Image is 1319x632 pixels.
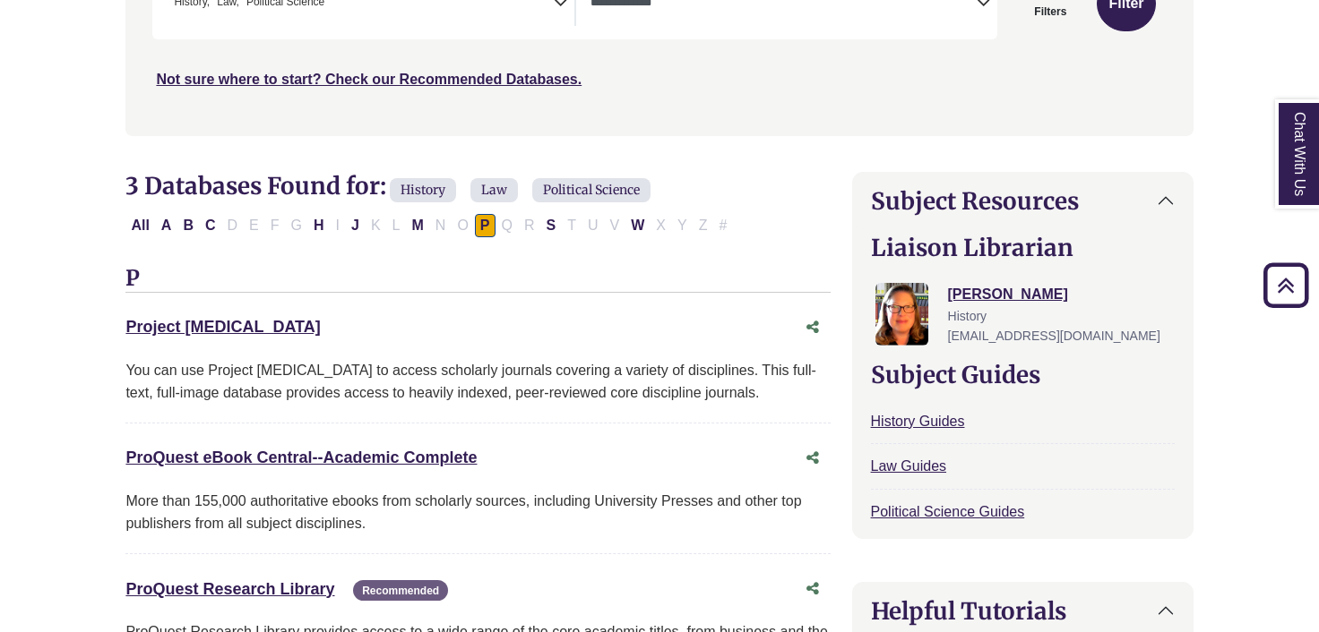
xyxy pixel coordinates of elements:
[871,414,965,429] a: History Guides
[125,266,830,293] h3: P
[125,359,830,405] div: You can use Project [MEDICAL_DATA] to access scholarly journals covering a variety of disciplines...
[200,214,221,237] button: Filter Results C
[156,214,177,237] button: Filter Results A
[871,234,1175,261] h2: Liaison Librarian
[625,214,650,237] button: Filter Results W
[125,214,154,237] button: All
[948,286,1068,302] a: [PERSON_NAME]
[871,504,1025,519] a: Political Science Guides
[353,580,448,601] span: Recommended
[795,441,831,475] button: Share this database
[346,214,365,237] button: Filter Results J
[475,214,496,237] button: Filter Results P
[390,178,456,202] span: History
[125,490,830,535] div: More than 155,000 authoritative ebooks from scholarly sources, including University Presses and o...
[871,458,947,474] a: Law Guides
[541,214,562,237] button: Filter Results S
[1257,273,1315,297] a: Back to Top
[795,311,831,345] button: Share this database
[948,309,987,323] span: History
[875,283,929,346] img: Jessica Moore
[853,173,1193,229] button: Subject Resources
[125,580,334,598] a: ProQuest Research Library
[948,329,1160,343] span: [EMAIL_ADDRESS][DOMAIN_NAME]
[407,214,429,237] button: Filter Results M
[871,361,1175,389] h2: Subject Guides
[470,178,518,202] span: Law
[125,448,477,466] a: ProQuest eBook Central--Academic Complete
[308,214,330,237] button: Filter Results H
[125,318,320,336] a: Project [MEDICAL_DATA]
[125,171,386,201] span: 3 Databases Found for:
[156,72,582,87] a: Not sure where to start? Check our Recommended Databases.
[125,217,734,232] div: Alpha-list to filter by first letter of database name
[177,214,199,237] button: Filter Results B
[795,572,831,606] button: Share this database
[532,178,651,202] span: Political Science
